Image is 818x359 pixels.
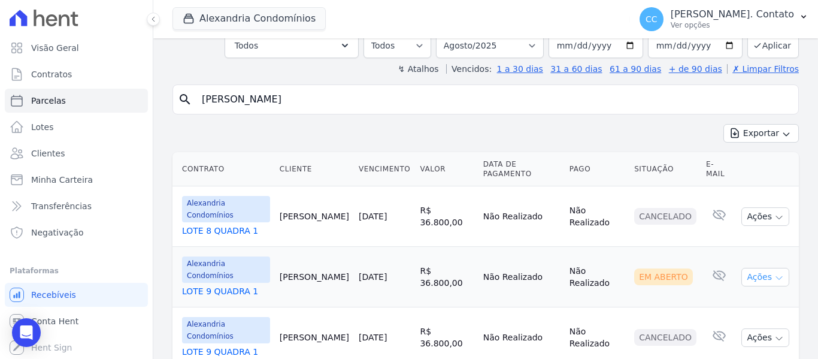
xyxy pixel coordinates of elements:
a: LOTE 9 QUADRA 1 [182,285,270,297]
button: Alexandria Condomínios [172,7,326,30]
a: LOTE 9 QUADRA 1 [182,346,270,358]
a: 1 a 30 dias [497,64,543,74]
th: Contrato [172,152,275,186]
input: Buscar por nome do lote ou do cliente [195,88,793,111]
a: Visão Geral [5,36,148,60]
span: Visão Geral [31,42,79,54]
button: Ações [741,268,789,286]
th: Pago [565,152,629,186]
label: ↯ Atalhos [398,64,438,74]
td: R$ 36.800,00 [415,247,478,307]
td: Não Realizado [478,247,565,307]
th: Data de Pagamento [478,152,565,186]
th: E-mail [701,152,737,186]
p: [PERSON_NAME]. Contato [671,8,794,20]
span: Transferências [31,200,92,212]
span: Negativação [31,227,84,239]
span: CC [646,15,658,23]
span: Todos [235,38,258,53]
a: + de 90 dias [669,64,722,74]
span: Recebíveis [31,289,76,301]
th: Cliente [275,152,354,186]
td: Não Realizado [565,247,629,307]
span: Alexandria Condomínios [182,317,270,343]
button: Ações [741,207,789,226]
td: R$ 36.800,00 [415,186,478,247]
span: Alexandria Condomínios [182,257,270,283]
div: Plataformas [10,264,143,278]
a: Clientes [5,141,148,165]
a: [DATE] [359,212,387,221]
a: Recebíveis [5,283,148,307]
a: 31 a 60 dias [550,64,602,74]
td: [PERSON_NAME] [275,186,354,247]
i: search [178,92,192,107]
a: Minha Carteira [5,168,148,192]
a: Parcelas [5,89,148,113]
div: Open Intercom Messenger [12,318,41,347]
span: Alexandria Condomínios [182,196,270,222]
div: Em Aberto [634,269,693,285]
button: CC [PERSON_NAME]. Contato Ver opções [630,2,818,36]
div: Cancelado [634,329,696,346]
a: Conta Hent [5,309,148,333]
button: Ações [741,328,789,347]
th: Situação [629,152,701,186]
button: Exportar [723,124,799,143]
div: Cancelado [634,208,696,225]
p: Ver opções [671,20,794,30]
span: Conta Hent [31,315,78,327]
span: Contratos [31,68,72,80]
span: Minha Carteira [31,174,93,186]
label: Vencidos: [446,64,492,74]
a: [DATE] [359,272,387,282]
td: Não Realizado [478,186,565,247]
a: Transferências [5,194,148,218]
td: [PERSON_NAME] [275,247,354,307]
a: Contratos [5,62,148,86]
span: Clientes [31,147,65,159]
td: Não Realizado [565,186,629,247]
span: Lotes [31,121,54,133]
span: Parcelas [31,95,66,107]
a: 61 a 90 dias [610,64,661,74]
a: Negativação [5,221,148,245]
a: Lotes [5,115,148,139]
th: Vencimento [354,152,415,186]
button: Todos [225,33,359,58]
a: LOTE 8 QUADRA 1 [182,225,270,237]
button: Aplicar [747,32,799,58]
th: Valor [415,152,478,186]
a: [DATE] [359,333,387,342]
a: ✗ Limpar Filtros [727,64,799,74]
